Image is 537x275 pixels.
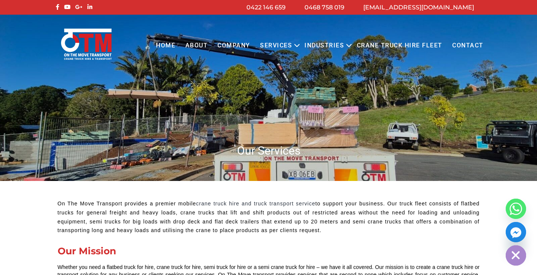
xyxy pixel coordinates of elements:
[506,199,526,219] a: Whatsapp
[447,35,488,56] a: Contact
[180,35,213,56] a: About
[300,35,349,56] a: Industries
[151,35,180,56] a: Home
[304,4,344,11] a: 0468 758 019
[363,4,474,11] a: [EMAIL_ADDRESS][DOMAIN_NAME]
[196,201,315,207] a: crane truck hire and truck transport service
[213,35,255,56] a: COMPANY
[58,199,480,235] p: On The Move Transport provides a premier mobile to support your business. Our truck fleet consist...
[506,222,526,242] a: Facebook_Messenger
[60,28,113,61] img: Otmtransport
[246,4,286,11] a: 0422 146 659
[255,35,297,56] a: Services
[54,143,483,158] h1: Our Services
[58,246,480,256] div: Our Mission
[352,35,447,56] a: Crane Truck Hire Fleet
